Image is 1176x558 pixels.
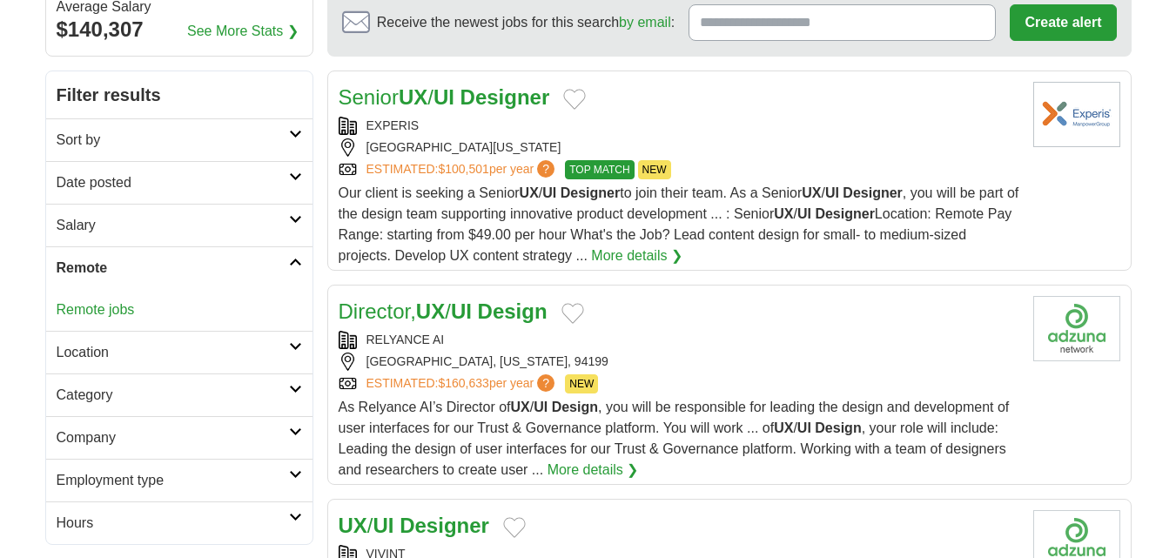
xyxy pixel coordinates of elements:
[619,15,671,30] a: by email
[46,161,312,204] a: Date posted
[563,89,586,110] button: Add to favorite jobs
[373,514,394,537] strong: UI
[548,460,639,481] a: More details ❯
[503,517,526,538] button: Add to favorite jobs
[1033,82,1120,147] img: Experis logo
[46,331,312,373] a: Location
[843,185,902,200] strong: Designer
[339,85,550,109] a: SeniorUX/UI Designer
[46,118,312,161] a: Sort by
[797,206,811,221] strong: UI
[366,374,559,393] a: ESTIMATED:$160,633per year?
[534,400,548,414] strong: UI
[339,138,1019,157] div: [GEOGRAPHIC_DATA][US_STATE]
[57,258,289,279] h2: Remote
[57,130,289,151] h2: Sort by
[57,342,289,363] h2: Location
[565,160,634,179] span: TOP MATCH
[565,374,598,393] span: NEW
[57,427,289,448] h2: Company
[339,185,1019,263] span: Our client is seeking a Senior / to join their team. As a Senior / , you will be part of the desi...
[46,416,312,459] a: Company
[797,420,811,435] strong: UI
[366,118,420,132] a: EXPERIS
[46,204,312,246] a: Salary
[339,299,548,323] a: Director,UX/UI Design
[438,376,488,390] span: $160,633
[339,353,1019,371] div: [GEOGRAPHIC_DATA], [US_STATE], 94199
[591,245,682,266] a: More details ❯
[57,470,289,491] h2: Employment type
[438,162,488,176] span: $100,501
[46,459,312,501] a: Employment type
[815,420,861,435] strong: Design
[339,331,1019,349] div: RELYANCE AI
[46,71,312,118] h2: Filter results
[802,185,821,200] strong: UX
[825,185,839,200] strong: UI
[561,185,620,200] strong: Designer
[57,385,289,406] h2: Category
[774,420,793,435] strong: UX
[46,501,312,544] a: Hours
[57,215,289,236] h2: Salary
[399,85,427,109] strong: UX
[377,12,675,33] span: Receive the newest jobs for this search :
[511,400,530,414] strong: UX
[57,14,302,45] div: $140,307
[339,514,489,537] a: UX/UI Designer
[537,374,554,392] span: ?
[46,373,312,416] a: Category
[451,299,472,323] strong: UI
[416,299,445,323] strong: UX
[638,160,671,179] span: NEW
[57,172,289,193] h2: Date posted
[1010,4,1116,41] button: Create alert
[339,514,367,537] strong: UX
[520,185,539,200] strong: UX
[552,400,598,414] strong: Design
[57,513,289,534] h2: Hours
[460,85,550,109] strong: Designer
[537,160,554,178] span: ?
[46,246,312,289] a: Remote
[542,185,556,200] strong: UI
[478,299,548,323] strong: Design
[187,21,299,42] a: See More Stats ❯
[366,160,559,179] a: ESTIMATED:$100,501per year?
[57,302,135,317] a: Remote jobs
[561,303,584,324] button: Add to favorite jobs
[1033,296,1120,361] img: Company logo
[339,400,1010,477] span: As Relyance AI’s Director of / , you will be responsible for leading the design and development o...
[774,206,793,221] strong: UX
[400,514,489,537] strong: Designer
[815,206,874,221] strong: Designer
[433,85,454,109] strong: UI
